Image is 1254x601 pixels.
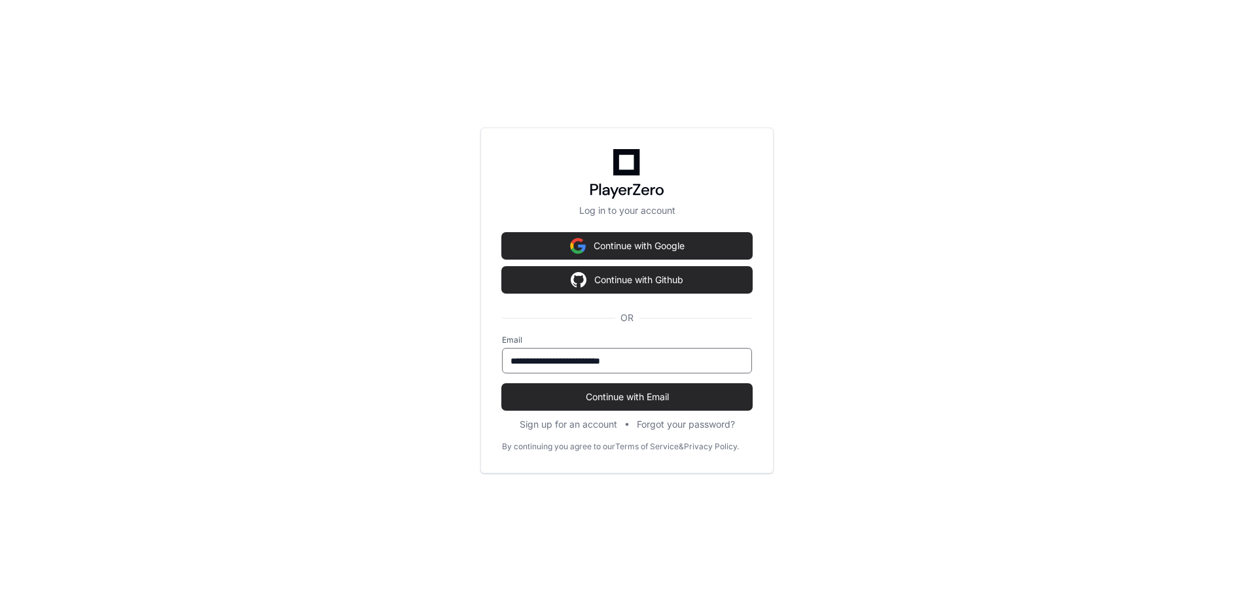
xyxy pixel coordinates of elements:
[502,441,615,452] div: By continuing you agree to our
[570,233,586,259] img: Sign in with google
[637,418,735,431] button: Forgot your password?
[679,441,684,452] div: &
[502,267,752,293] button: Continue with Github
[615,311,639,324] span: OR
[684,441,739,452] a: Privacy Policy.
[502,384,752,410] button: Continue with Email
[502,390,752,404] span: Continue with Email
[502,233,752,259] button: Continue with Google
[615,441,679,452] a: Terms of Service
[502,335,752,345] label: Email
[520,418,617,431] button: Sign up for an account
[571,267,586,293] img: Sign in with google
[502,204,752,217] p: Log in to your account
